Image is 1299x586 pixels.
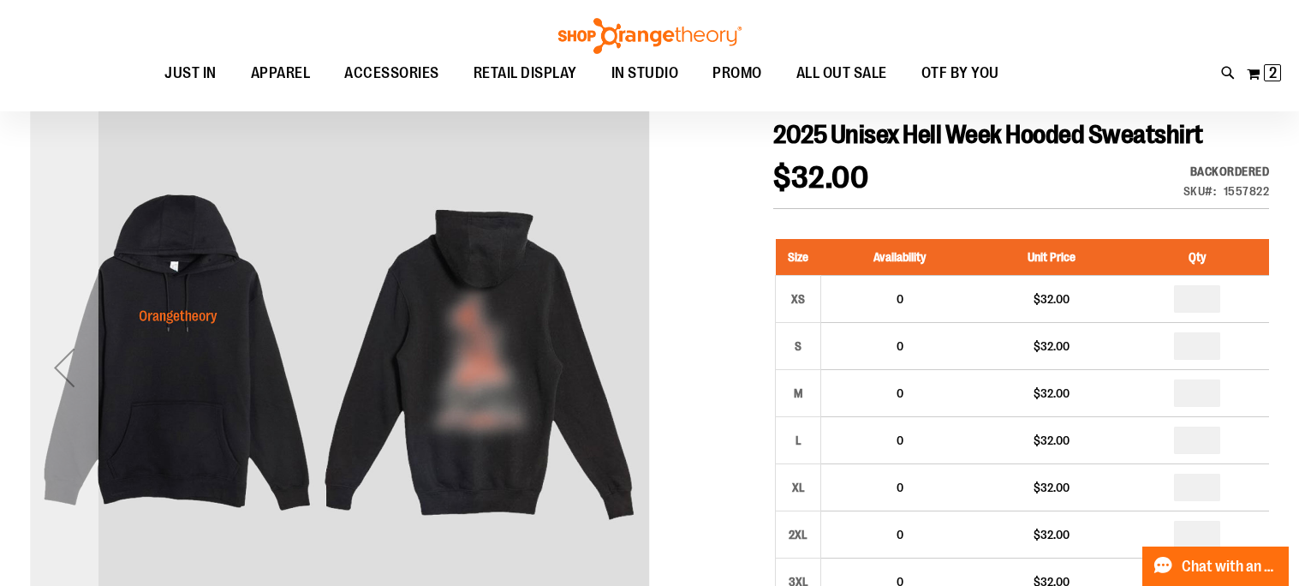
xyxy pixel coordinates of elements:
span: 0 [897,481,903,494]
div: $32.00 [986,526,1117,543]
div: L [785,428,811,453]
th: Qty [1125,239,1269,276]
span: PROMO [712,54,762,93]
div: XS [785,286,811,312]
strong: SKU [1183,184,1217,198]
div: 2XL [785,522,811,547]
span: 0 [897,528,903,541]
div: $32.00 [986,290,1117,308]
span: JUST IN [164,54,217,93]
span: ACCESSORIES [344,54,439,93]
span: 2025 Unisex Hell Week Hooded Sweatshirt [773,120,1203,149]
span: 2 [1269,64,1277,81]
div: Backordered [1183,163,1270,180]
span: 0 [897,434,903,447]
div: Availability [1183,163,1270,180]
th: Unit Price [978,239,1125,276]
span: 0 [897,339,903,353]
span: RETAIL DISPLAY [474,54,577,93]
button: Chat with an Expert [1142,547,1290,586]
div: 1557822 [1224,182,1270,200]
div: M [785,380,811,406]
span: Chat with an Expert [1182,559,1278,575]
img: Shop Orangetheory [556,18,744,54]
th: Availability [821,239,978,276]
div: $32.00 [986,432,1117,449]
span: IN STUDIO [611,54,679,93]
th: Size [776,239,821,276]
span: ALL OUT SALE [796,54,887,93]
span: $32.00 [773,160,868,195]
div: $32.00 [986,479,1117,496]
div: $32.00 [986,385,1117,402]
span: 0 [897,386,903,400]
span: 0 [897,292,903,306]
div: XL [785,475,811,500]
div: S [785,333,811,359]
span: OTF BY YOU [921,54,999,93]
span: APPAREL [251,54,311,93]
div: $32.00 [986,338,1117,355]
